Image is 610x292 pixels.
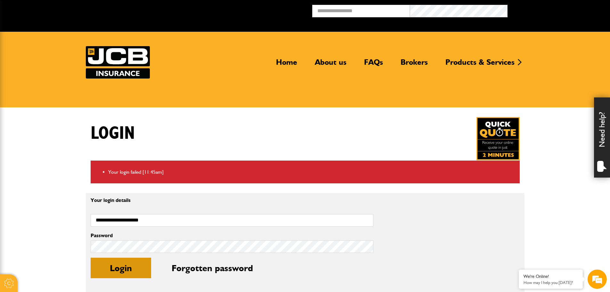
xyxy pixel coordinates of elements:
[108,168,515,176] li: Your login failed [11:45am]
[152,258,272,278] button: Forgotten password
[594,97,610,178] div: Need help?
[396,57,433,72] a: Brokers
[86,46,150,79] img: JCB Insurance Services logo
[524,280,578,285] p: How may I help you today?
[91,123,135,144] h1: Login
[524,274,578,279] div: We're Online!
[476,117,520,160] a: Get your insurance quote in just 2-minutes
[91,258,151,278] button: Login
[476,117,520,160] img: Quick Quote
[271,57,302,72] a: Home
[508,5,605,15] button: Broker Login
[310,57,351,72] a: About us
[91,233,373,238] label: Password
[359,57,388,72] a: FAQs
[86,46,150,79] a: JCB Insurance Services
[441,57,519,72] a: Products & Services
[91,198,373,203] p: Your login details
